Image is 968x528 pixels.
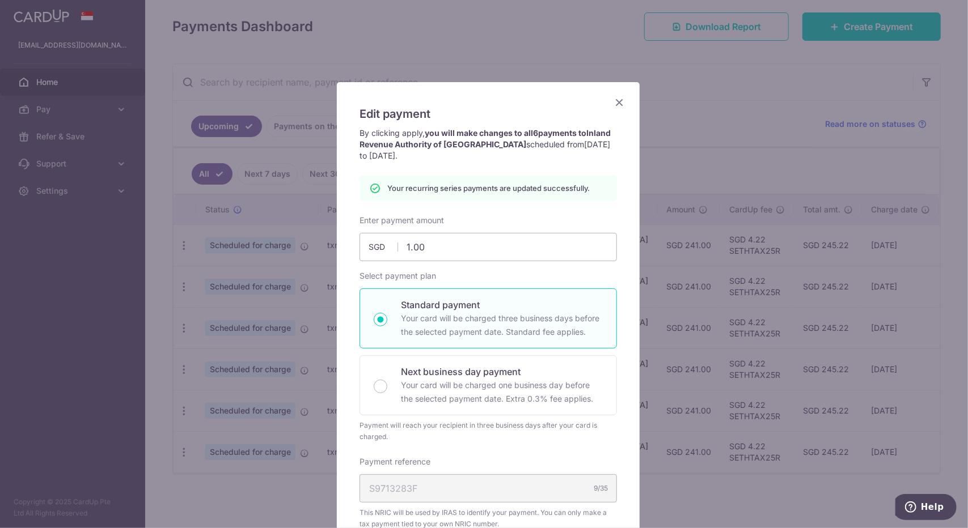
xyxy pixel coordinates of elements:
[360,420,617,442] div: Payment will reach your recipient in three business days after your card is charged.
[360,215,444,226] label: Enter payment amount
[360,127,617,161] p: By clicking apply, scheduled from .
[360,128,611,149] strong: you will make changes to all payments to
[401,298,603,312] p: Standard payment
[401,312,603,339] p: Your card will be charged three business days before the selected payment date. Standard fee appl...
[360,270,436,282] label: Select payment plan
[360,233,617,261] input: 0.00
[360,105,617,123] h5: Edit payment
[387,182,590,194] p: Your recurring series payments are updated successfully.
[895,494,957,522] iframe: Opens a widget where you can find more information
[369,241,398,253] span: SGD
[594,483,608,494] div: 9/35
[401,378,603,406] p: Your card will be charged one business day before the selected payment date. Extra 0.3% fee applies.
[360,456,430,467] label: Payment reference
[533,128,538,138] span: 6
[401,365,603,378] p: Next business day payment
[612,96,626,109] button: Close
